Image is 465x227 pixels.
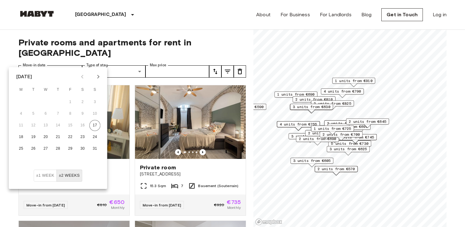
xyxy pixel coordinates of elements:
[328,124,371,133] div: Map marker
[16,73,32,80] div: [DATE]
[89,84,101,96] span: Sunday
[321,88,364,98] div: Map marker
[336,134,374,140] span: 3 units from €745
[324,89,361,94] span: 4 units from €790
[40,84,51,96] span: Wednesday
[40,132,51,143] button: 20
[277,92,315,97] span: 1 units from €690
[327,146,370,156] div: Map marker
[315,166,358,175] div: Map marker
[77,84,88,96] span: Saturday
[293,104,330,110] span: 3 units from €630
[28,143,39,154] button: 26
[290,158,333,167] div: Map marker
[86,63,108,68] label: Type of stay
[135,85,246,159] img: Marketing picture of unit DE-02-004-006-05HF
[75,11,126,18] p: [GEOGRAPHIC_DATA]
[56,170,82,182] button: ±2 weeks
[143,203,181,207] span: Move-in from [DATE]
[214,202,225,208] span: €920
[274,91,317,101] div: Map marker
[320,11,352,18] a: For Landlords
[331,141,368,146] span: 5 units from €730
[330,124,368,129] span: 6 units from €690
[16,143,27,154] button: 25
[322,132,360,137] span: 2 units from €700
[65,143,76,154] button: 29
[291,133,329,139] span: 3 units from €785
[293,158,331,164] span: 3 units from €605
[255,218,282,225] a: Mapbox logo
[77,143,88,154] button: 30
[18,11,55,17] img: Habyt
[327,121,364,126] span: 3 units from €800
[305,130,348,140] div: Map marker
[299,136,336,142] span: 2 units from €690
[140,164,176,171] span: Private room
[290,104,333,113] div: Map marker
[280,121,317,127] span: 4 units from €755
[346,118,389,128] div: Map marker
[335,78,372,83] span: 1 units from €910
[26,203,65,207] span: Move-in from [DATE]
[226,104,264,110] span: 3 units from €590
[280,11,310,18] a: For Business
[28,132,39,143] button: 19
[288,133,332,143] div: Map marker
[40,143,51,154] button: 27
[34,170,82,182] div: Move In Flexibility
[317,166,355,172] span: 2 units from €570
[311,100,354,110] div: Map marker
[292,96,336,106] div: Map marker
[296,136,339,145] div: Map marker
[53,132,64,143] button: 21
[320,125,363,135] div: Map marker
[349,119,386,124] span: 2 units from €645
[332,78,375,87] div: Map marker
[314,101,351,106] span: 2 units from €825
[111,205,125,210] span: Monthly
[93,71,104,82] button: Next month
[320,131,363,141] div: Map marker
[16,132,27,143] button: 18
[18,37,246,58] span: Private rooms and apartments for rent in [GEOGRAPHIC_DATA]
[34,170,57,182] button: ±1 week
[135,85,246,216] a: Marketing picture of unit DE-02-004-006-05HFPrevious imagePrevious imagePrivate room[STREET_ADDRE...
[329,146,367,152] span: 3 units from €625
[234,65,246,78] button: tune
[227,205,241,210] span: Monthly
[381,8,423,21] a: Get in Touch
[209,65,221,78] button: tune
[311,125,354,135] div: Map marker
[361,11,372,18] a: Blog
[28,84,39,96] span: Tuesday
[23,63,46,68] label: Move-in date
[77,132,88,143] button: 23
[308,130,345,136] span: 2 units from €925
[89,143,101,154] button: 31
[198,183,238,189] span: Basement (Souterrain)
[65,84,76,96] span: Friday
[433,11,447,18] a: Log in
[89,132,101,143] button: 24
[221,65,234,78] button: tune
[53,84,64,96] span: Thursday
[150,63,166,68] label: Max price
[227,199,241,205] span: €735
[175,149,181,155] button: Previous image
[181,183,183,189] span: 7
[65,132,76,143] button: 22
[256,11,271,18] a: About
[16,84,27,96] span: Monday
[150,183,166,189] span: 15.3 Sqm
[277,121,320,131] div: Map marker
[314,126,351,131] span: 1 units from €725
[200,149,206,155] button: Previous image
[97,202,107,208] span: €810
[89,120,101,131] button: 17
[295,97,333,102] span: 2 units from €810
[290,104,333,113] div: Map marker
[140,171,241,177] span: [STREET_ADDRESS]
[324,120,367,130] div: Map marker
[328,140,371,150] div: Map marker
